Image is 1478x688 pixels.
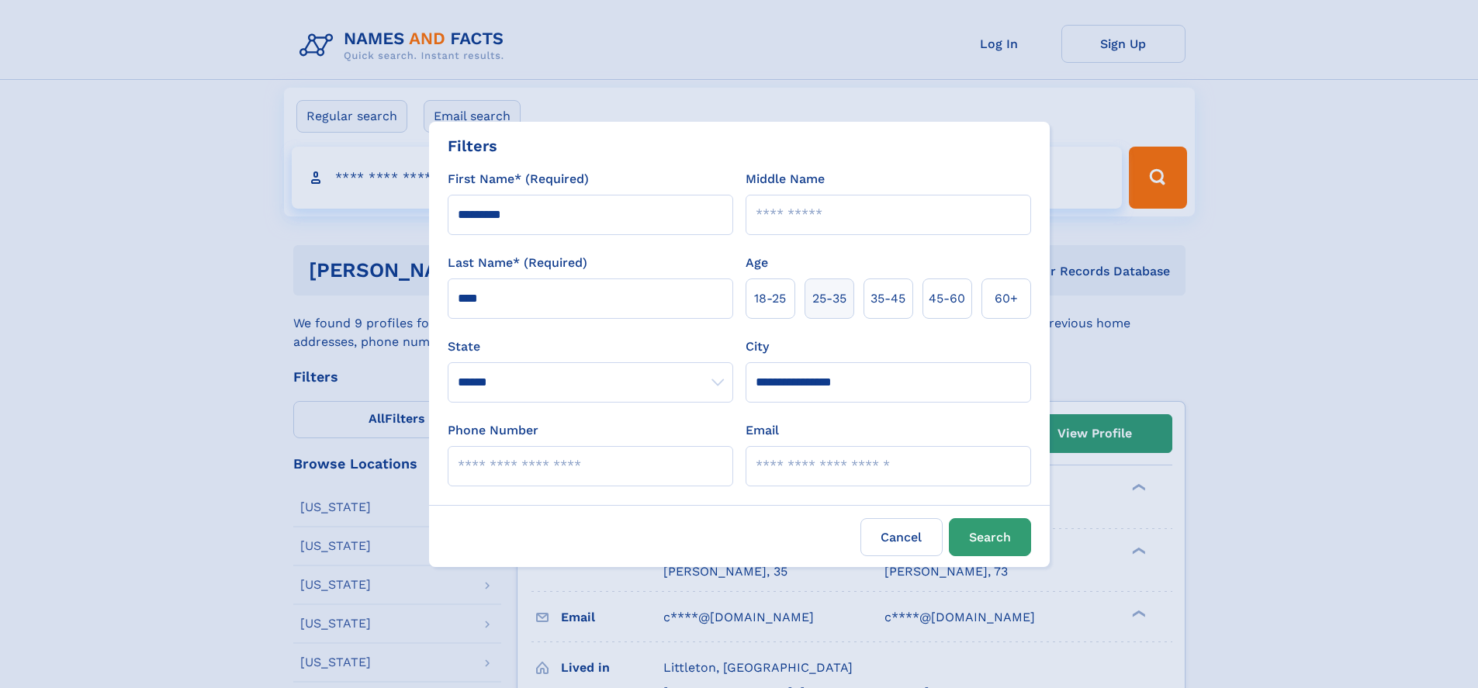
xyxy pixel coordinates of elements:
span: 25‑35 [812,289,846,308]
label: City [746,337,769,356]
span: 18‑25 [754,289,786,308]
label: Last Name* (Required) [448,254,587,272]
div: Filters [448,134,497,157]
span: 60+ [995,289,1018,308]
button: Search [949,518,1031,556]
label: Middle Name [746,170,825,188]
label: Cancel [860,518,943,556]
span: 45‑60 [929,289,965,308]
label: Email [746,421,779,440]
label: State [448,337,733,356]
label: Age [746,254,768,272]
span: 35‑45 [871,289,905,308]
label: First Name* (Required) [448,170,589,188]
label: Phone Number [448,421,538,440]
